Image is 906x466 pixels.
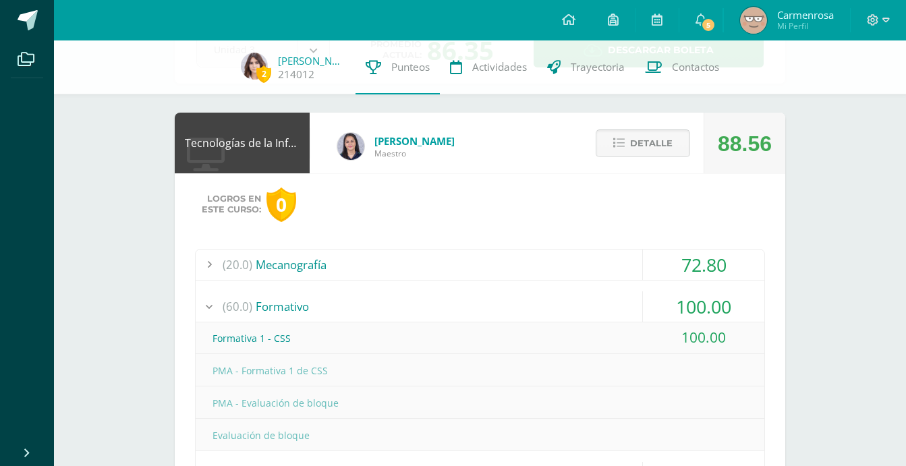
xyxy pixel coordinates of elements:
[196,355,764,386] div: PMA - Formativa 1 de CSS
[643,291,764,322] div: 100.00
[223,250,252,280] span: (20.0)
[740,7,767,34] img: 9c985a67a065490b763b888f5ada6da6.png
[571,60,625,74] span: Trayectoria
[672,60,719,74] span: Contactos
[718,113,772,174] div: 88.56
[777,20,834,32] span: Mi Perfil
[374,134,455,148] span: [PERSON_NAME]
[391,60,430,74] span: Punteos
[596,129,690,157] button: Detalle
[374,148,455,159] span: Maestro
[196,291,764,322] div: Formativo
[643,322,764,353] div: 100.00
[777,8,834,22] span: Carmenrosa
[278,67,314,82] a: 214012
[630,131,673,156] span: Detalle
[472,60,527,74] span: Actividades
[278,54,345,67] a: [PERSON_NAME]
[266,187,296,222] div: 0
[196,388,764,418] div: PMA - Evaluación de bloque
[256,65,271,82] span: 2
[643,250,764,280] div: 72.80
[202,194,261,215] span: Logros en este curso:
[175,113,310,173] div: Tecnologías de la Información y Comunicación: Computación
[196,250,764,280] div: Mecanografía
[223,291,252,322] span: (60.0)
[701,18,716,32] span: 5
[635,40,729,94] a: Contactos
[196,420,764,450] div: Evaluación de bloque
[537,40,635,94] a: Trayectoria
[356,40,440,94] a: Punteos
[241,53,268,80] img: 39eb4bf3096e21ebf4b2bed6a34324b7.png
[196,323,764,353] div: Formativa 1 - CSS
[440,40,537,94] a: Actividades
[337,133,364,160] img: dbcf09110664cdb6f63fe058abfafc14.png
